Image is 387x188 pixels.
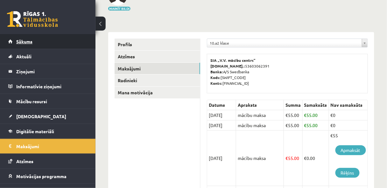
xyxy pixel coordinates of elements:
[210,69,223,74] b: Banka:
[16,128,54,134] span: Digitālie materiāli
[207,100,236,110] th: Datums
[210,58,256,63] b: SIA „V.V. mācību centrs”
[303,131,329,186] td: 0.00
[16,39,32,44] span: Sākums
[8,64,88,79] a: Ziņojumi
[210,39,359,47] span: 10.a2 klase
[8,94,88,109] a: Mācību resursi
[304,112,307,118] span: €
[303,100,329,110] th: Samaksāts
[8,139,88,154] a: Maksājumi
[285,155,288,161] span: €
[8,79,88,94] a: Informatīvie ziņojumi
[207,39,368,47] a: 10.a2 klase
[210,75,221,80] b: Kods:
[8,49,88,64] a: Aktuāli
[115,87,200,98] a: Mana motivācija
[207,120,236,131] td: [DATE]
[8,124,88,139] a: Digitālie materiāli
[285,122,288,128] span: €
[210,63,245,69] b: [DOMAIN_NAME].:
[8,109,88,124] a: [DEMOGRAPHIC_DATA]
[335,145,366,155] a: Apmaksāt
[335,168,360,178] a: Rēķins
[16,173,67,179] span: Motivācijas programma
[236,120,284,131] td: mācību maksa
[284,120,303,131] td: 55.00
[108,7,130,11] button: Mainīt bildi
[285,112,288,118] span: €
[16,98,47,104] span: Mācību resursi
[16,158,33,164] span: Atzīmes
[16,79,88,94] legend: Informatīvie ziņojumi
[115,51,200,62] a: Atzīmes
[329,100,368,110] th: Nav samaksāts
[115,63,200,75] a: Maksājumi
[236,110,284,120] td: mācību maksa
[16,64,88,79] legend: Ziņojumi
[8,34,88,49] a: Sākums
[16,113,66,119] span: [DEMOGRAPHIC_DATA]
[115,75,200,86] a: Radinieki
[236,131,284,186] td: mācību maksa
[329,120,368,131] td: €0
[7,11,58,27] a: Rīgas 1. Tālmācības vidusskola
[236,100,284,110] th: Apraksts
[210,81,222,86] b: Konts:
[207,110,236,120] td: [DATE]
[284,131,303,186] td: 55.00
[329,110,368,120] td: €0
[303,110,329,120] td: 55.00
[284,110,303,120] td: 55.00
[16,54,32,59] span: Aktuāli
[210,57,364,86] p: 53603062391 A/S Swedbanka [SWIFT_CODE] [FINANCIAL_ID]
[329,131,368,186] td: €55
[304,122,307,128] span: €
[303,120,329,131] td: 55.00
[8,154,88,169] a: Atzīmes
[304,155,307,161] span: €
[115,39,200,50] a: Profils
[8,169,88,184] a: Motivācijas programma
[207,131,236,186] td: [DATE]
[284,100,303,110] th: Summa
[16,139,88,154] legend: Maksājumi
